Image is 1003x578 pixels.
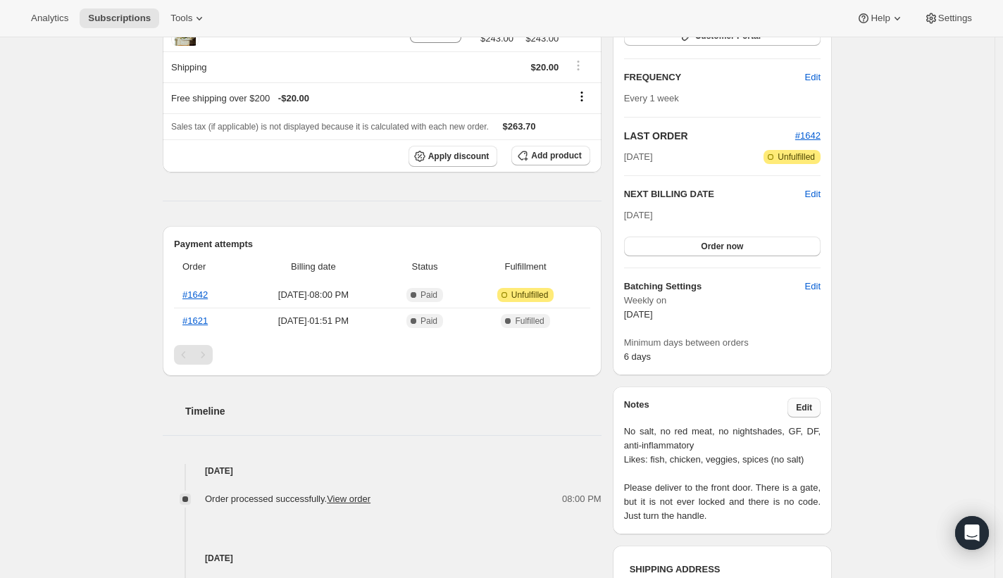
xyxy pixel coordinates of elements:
span: No salt, no red meat, no nightshades, GF, DF, anti-inflammatory Likes: fish, chicken, veggies, sp... [624,425,821,523]
span: [DATE] [624,210,653,220]
button: Settings [916,8,980,28]
span: $243.00 [522,32,559,46]
button: Shipping actions [567,58,590,73]
button: Help [848,8,912,28]
span: Fulfilled [515,315,544,327]
button: Edit [797,66,829,89]
h3: Notes [624,398,788,417]
span: [DATE] [624,150,653,164]
button: Add product [511,146,590,165]
nav: Pagination [174,345,590,365]
span: 08:00 PM [562,492,602,506]
h2: Timeline [185,404,602,418]
span: Every 1 week [624,93,679,103]
span: Minimum days between orders [624,336,821,350]
h4: [DATE] [163,551,602,565]
span: Edit [805,70,821,84]
a: #1621 [182,315,208,326]
span: Unfulfilled [778,151,815,163]
button: Edit [797,275,829,298]
span: [DATE] [624,309,653,320]
span: 6 days [624,351,651,362]
span: Analytics [31,13,68,24]
button: #1642 [795,129,821,143]
span: Add product [531,150,581,161]
span: Settings [938,13,972,24]
span: $243.00 [480,32,513,46]
button: Subscriptions [80,8,159,28]
span: $263.70 [503,121,536,132]
span: Order processed successfully. [205,494,370,504]
th: Order [174,251,242,282]
h2: LAST ORDER [624,129,795,143]
h2: Payment attempts [174,237,590,251]
a: View order [327,494,370,504]
span: Subscriptions [88,13,151,24]
a: #1642 [182,289,208,300]
span: [DATE] · 01:51 PM [247,314,380,328]
span: Weekly on [624,294,821,308]
h2: NEXT BILLING DATE [624,187,805,201]
span: Status [389,260,461,274]
button: Tools [162,8,215,28]
span: Sales tax (if applicable) is not displayed because it is calculated with each new order. [171,122,489,132]
h4: [DATE] [163,464,602,478]
div: Open Intercom Messenger [955,516,989,550]
span: - $20.00 [278,92,309,106]
span: Unfulfilled [511,289,549,301]
h3: SHIPPING ADDRESS [630,563,815,577]
a: #1642 [795,130,821,141]
button: Edit [805,187,821,201]
span: Order now [701,241,743,252]
span: Apply discount [428,151,490,162]
button: Order now [624,237,821,256]
h6: Batching Settings [624,279,805,294]
span: Edit [796,402,812,413]
span: Help [871,13,890,24]
th: Shipping [163,51,400,82]
button: Analytics [23,8,77,28]
div: Free shipping over $200 [171,92,559,106]
span: Tools [170,13,192,24]
span: Fulfillment [469,260,581,274]
span: Paid [420,289,437,301]
span: [DATE] · 08:00 PM [247,288,380,302]
span: Paid [420,315,437,327]
h2: FREQUENCY [624,70,805,84]
span: $20.00 [530,62,559,73]
button: Edit [787,398,821,417]
button: Apply discount [409,146,498,167]
span: Edit [805,279,821,294]
span: Billing date [247,260,380,274]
